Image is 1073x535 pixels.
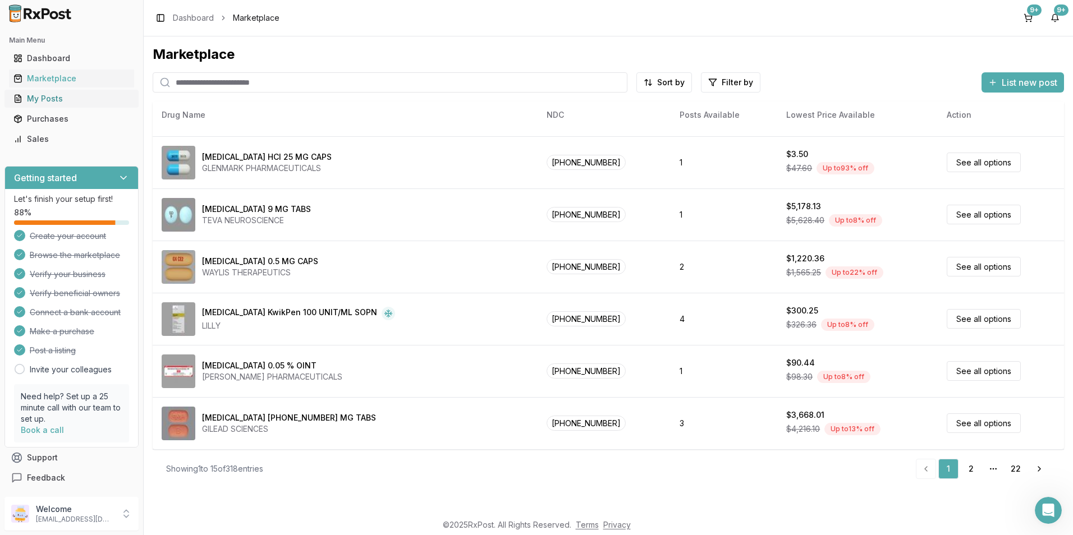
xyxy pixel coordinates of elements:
[9,36,134,45] h2: Main Menu
[9,48,134,68] a: Dashboard
[36,504,114,515] p: Welcome
[202,256,318,267] div: [MEDICAL_DATA] 0.5 MG CAPS
[162,198,195,232] img: Austedo 9 MG TABS
[817,162,874,174] div: Up to 93 % off
[202,163,332,174] div: GLENMARK PHARMACEUTICALS
[9,109,134,129] a: Purchases
[786,305,818,316] div: $300.25
[23,179,91,191] span: Search for help
[22,99,202,118] p: How can we help?
[23,259,201,282] button: View status page
[947,205,1021,224] a: See all options
[11,132,213,163] div: Send us a message
[13,73,130,84] div: Marketplace
[938,459,959,479] a: 1
[671,241,777,293] td: 2
[13,93,130,104] div: My Posts
[23,141,187,153] div: Send us a message
[131,18,154,40] img: Profile image for Amantha
[173,12,214,24] a: Dashboard
[671,345,777,397] td: 1
[30,250,120,261] span: Browse the marketplace
[150,350,224,395] button: Help
[233,12,279,24] span: Marketplace
[202,204,311,215] div: [MEDICAL_DATA] 9 MG TABS
[947,413,1021,433] a: See all options
[786,267,821,278] span: $1,565.25
[4,468,139,488] button: Feedback
[982,78,1064,89] a: List new post
[547,311,626,326] span: [PHONE_NUMBER]
[21,425,64,435] a: Book a call
[30,307,121,318] span: Connect a bank account
[671,136,777,188] td: 1
[162,250,195,284] img: Avodart 0.5 MG CAPS
[777,102,938,128] th: Lowest Price Available
[547,155,626,170] span: [PHONE_NUMBER]
[202,360,317,371] div: [MEDICAL_DATA] 0.05 % OINT
[30,345,76,356] span: Post a listing
[547,416,626,431] span: [PHONE_NUMBER]
[202,151,332,163] div: [MEDICAL_DATA] HCl 25 MG CAPS
[947,153,1021,172] a: See all options
[30,230,106,242] span: Create your account
[786,371,813,382] span: $98.30
[22,21,87,39] img: logo
[786,253,824,264] div: $1,220.36
[14,193,129,205] p: Let's finish your setup first!
[1028,459,1051,479] a: Go to next page
[22,80,202,99] p: Hi [PERSON_NAME]
[829,214,882,227] div: Up to 8 % off
[4,110,139,128] button: Purchases
[202,320,395,331] div: LILLY
[1035,497,1062,524] iframe: Intercom live chat
[75,350,149,395] button: Messages
[1019,9,1037,27] button: 9+
[153,18,175,40] img: Profile image for Manuel
[36,515,114,524] p: [EMAIL_ADDRESS][DOMAIN_NAME]
[193,18,213,38] div: Close
[25,378,50,386] span: Home
[13,53,130,64] div: Dashboard
[916,459,1051,479] nav: pagination
[202,412,376,423] div: [MEDICAL_DATA] [PHONE_NUMBER] MG TABS
[938,102,1064,128] th: Action
[9,68,134,89] a: Marketplace
[9,89,134,109] a: My Posts
[162,354,195,388] img: Betamethasone Dipropionate 0.05 % OINT
[9,129,134,149] a: Sales
[547,363,626,379] span: [PHONE_NUMBER]
[671,397,777,449] td: 3
[4,70,139,87] button: Marketplace
[786,149,808,160] div: $3.50
[4,90,139,108] button: My Posts
[13,113,130,124] div: Purchases
[13,133,130,145] div: Sales
[786,163,812,174] span: $47.60
[1046,9,1064,27] button: 9+
[947,361,1021,381] a: See all options
[14,207,31,218] span: 88 %
[817,371,870,383] div: Up to 8 % off
[4,448,139,468] button: Support
[14,171,77,185] h3: Getting started
[162,302,195,336] img: Basaglar KwikPen 100 UNIT/ML SOPN
[178,378,196,386] span: Help
[202,267,318,278] div: WAYLIS THERAPEUTICS
[786,215,824,226] span: $5,628.40
[202,215,311,226] div: TEVA NEUROSCIENCE
[657,77,685,88] span: Sort by
[671,293,777,345] td: 4
[16,173,208,196] button: Search for help
[11,505,29,523] img: User avatar
[576,520,599,529] a: Terms
[27,472,65,483] span: Feedback
[30,269,106,280] span: Verify your business
[671,188,777,241] td: 1
[1002,76,1057,89] span: List new post
[30,364,112,375] a: Invite your colleagues
[701,72,760,93] button: Filter by
[547,207,626,222] span: [PHONE_NUMBER]
[982,72,1064,93] button: List new post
